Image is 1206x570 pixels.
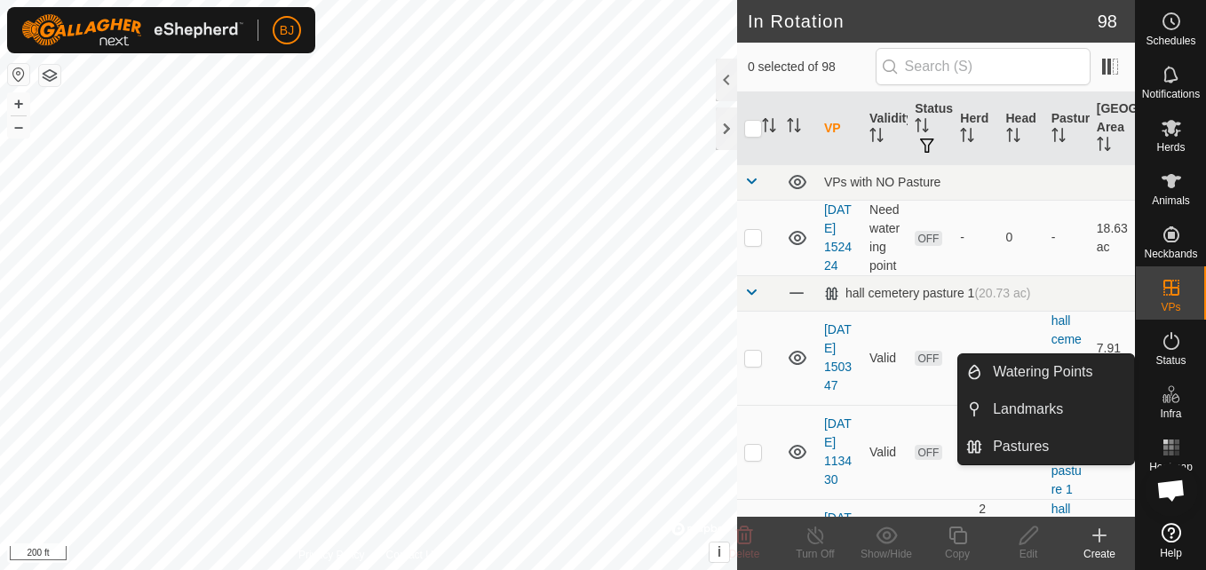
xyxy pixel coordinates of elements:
[862,200,908,275] td: Need watering point
[748,11,1098,32] h2: In Rotation
[953,92,998,165] th: Herd
[999,200,1044,275] td: 0
[718,544,721,559] span: i
[1044,92,1090,165] th: Pasture
[960,131,974,145] p-sorticon: Activate to sort
[1152,195,1190,206] span: Animals
[762,121,776,135] p-sorticon: Activate to sort
[1090,92,1135,165] th: [GEOGRAPHIC_DATA] Area
[999,311,1044,405] td: 0
[922,546,993,562] div: Copy
[999,92,1044,165] th: Head
[1006,131,1020,145] p-sorticon: Activate to sort
[1145,463,1198,517] div: Open chat
[1155,355,1186,366] span: Status
[993,399,1063,420] span: Landmarks
[993,436,1049,457] span: Pastures
[1064,546,1135,562] div: Create
[1097,139,1111,154] p-sorticon: Activate to sort
[1156,142,1185,153] span: Herds
[958,392,1134,427] li: Landmarks
[869,131,884,145] p-sorticon: Activate to sort
[862,92,908,165] th: Validity
[908,92,953,165] th: Status
[8,93,29,115] button: +
[862,311,908,405] td: Valid
[280,21,294,40] span: BJ
[1044,200,1090,275] td: -
[1136,516,1206,566] a: Help
[958,429,1134,464] li: Pastures
[1051,408,1082,496] a: hall cemetery pasture 1
[1161,302,1180,313] span: VPs
[39,65,60,86] button: Map Layers
[1090,200,1135,275] td: 18.63 ac
[824,175,1128,189] div: VPs with NO Pasture
[960,349,991,368] div: -
[982,429,1134,464] a: Pastures
[993,546,1064,562] div: Edit
[974,286,1030,300] span: (20.73 ac)
[817,92,862,165] th: VP
[876,48,1091,85] input: Search (S)
[851,546,922,562] div: Show/Hide
[862,405,908,499] td: Valid
[915,445,941,460] span: OFF
[993,361,1092,383] span: Watering Points
[1098,8,1117,35] span: 98
[915,231,941,246] span: OFF
[8,116,29,138] button: –
[787,121,801,135] p-sorticon: Activate to sort
[780,546,851,562] div: Turn Off
[1051,313,1082,402] a: hall cemetery pasture 1
[298,547,365,563] a: Privacy Policy
[710,542,729,562] button: i
[824,416,852,487] a: [DATE] 113430
[8,64,29,85] button: Reset Map
[386,547,439,563] a: Contact Us
[915,351,941,366] span: OFF
[1090,311,1135,405] td: 7.91 ac
[1160,548,1182,558] span: Help
[1160,408,1181,419] span: Infra
[1144,249,1197,259] span: Neckbands
[21,14,243,46] img: Gallagher Logo
[824,322,852,392] a: [DATE] 150347
[1142,89,1200,99] span: Notifications
[1051,131,1066,145] p-sorticon: Activate to sort
[824,286,1031,301] div: hall cemetery pasture 1
[729,548,760,560] span: Delete
[915,121,929,135] p-sorticon: Activate to sort
[824,202,852,273] a: [DATE] 152424
[982,354,1134,390] a: Watering Points
[748,58,876,76] span: 0 selected of 98
[1149,462,1193,472] span: Heatmap
[958,354,1134,390] li: Watering Points
[1146,36,1195,46] span: Schedules
[982,392,1134,427] a: Landmarks
[960,228,991,247] div: -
